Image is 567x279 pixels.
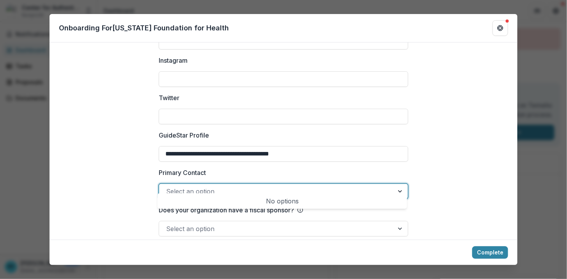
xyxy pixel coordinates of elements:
p: Instagram [159,56,188,65]
p: Twitter [159,93,179,102]
div: Select options list [158,193,407,209]
div: No options [159,193,406,209]
p: Does your organization have a fiscal sponsor? [159,205,294,215]
p: GuideStar Profile [159,131,209,140]
button: Get Help [493,20,508,36]
p: Onboarding For [US_STATE] Foundation for Health [59,23,229,33]
p: Primary Contact [159,168,206,177]
button: Complete [472,246,508,259]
